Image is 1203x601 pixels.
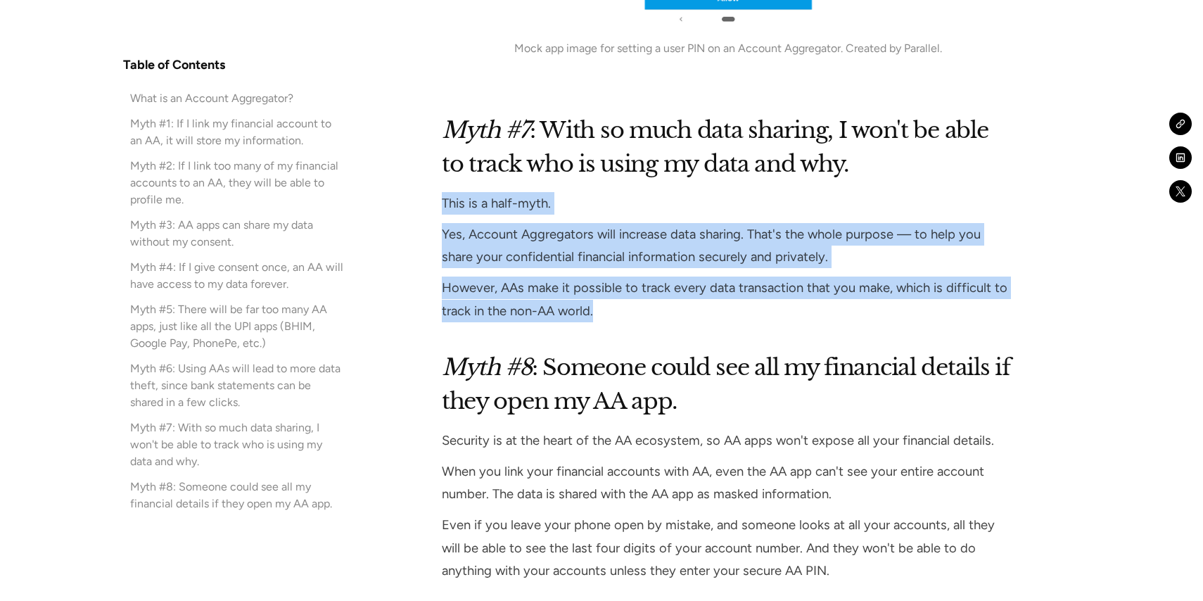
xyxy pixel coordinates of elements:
[442,460,1014,505] p: When you link your financial accounts with AA, even the AA app can't see your entire account numb...
[130,217,345,251] div: Myth #3: AA apps can share my data without my consent.
[130,90,293,107] div: What is an Account Aggregator?
[123,360,345,411] a: Myth #6: Using AAs will lead to more data theft, since bank statements can be shared in a few cli...
[123,301,345,352] a: Myth #5: There will be far too many AA apps, just like all the UPI apps (BHIM, Google Pay, PhoneP...
[123,259,345,293] a: Myth #4: If I give consent once, an AA will have access to my data forever.
[130,419,345,470] div: Myth #7: With so much data sharing, I won't be able to track who is using my data and why.
[442,40,1014,57] figcaption: Mock app image for setting a user PIN on an Account Aggregator. Created by Parallel.
[130,479,345,512] div: Myth #8: Someone could see all my financial details if they open my AA app.
[442,116,530,144] em: Myth #7
[130,158,345,208] div: Myth #2: If I link too many of my financial accounts to an AA, they will be able to profile me.
[123,479,345,512] a: Myth #8: Someone could see all my financial details if they open my AA app.
[130,259,345,293] div: Myth #4: If I give consent once, an AA will have access to my data forever.
[442,514,1014,582] p: Even if you leave your phone open by mistake, and someone looks at all your accounts, all they wi...
[123,56,225,73] h4: Table of Contents
[130,301,345,352] div: Myth #5: There will be far too many AA apps, just like all the UPI apps (BHIM, Google Pay, PhoneP...
[442,113,1014,181] h2: : With so much data sharing, I won't be able to track who is using my data and why.
[442,353,532,381] em: Myth #8
[442,350,1014,418] h2: : Someone could see all my financial details if they open my AA app.
[442,429,1014,452] p: Security is at the heart of the AA ecosystem, so AA apps won't expose all your financial details.
[123,158,345,208] a: Myth #2: If I link too many of my financial accounts to an AA, they will be able to profile me.
[123,115,345,149] a: Myth #1: If I link my financial account to an AA, it will store my information.
[442,277,1014,322] p: However, AAs make it possible to track every data transaction that you make, which is difficult t...
[130,360,345,411] div: Myth #6: Using AAs will lead to more data theft, since bank statements can be shared in a few cli...
[123,419,345,470] a: Myth #7: With so much data sharing, I won't be able to track who is using my data and why.
[123,217,345,251] a: Myth #3: AA apps can share my data without my consent.
[442,192,1014,215] p: This is a half-myth.
[123,90,345,107] a: What is an Account Aggregator?
[442,223,1014,268] p: Yes, Account Aggregators will increase data sharing. That's the whole purpose — to help you share...
[130,115,345,149] div: Myth #1: If I link my financial account to an AA, it will store my information.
